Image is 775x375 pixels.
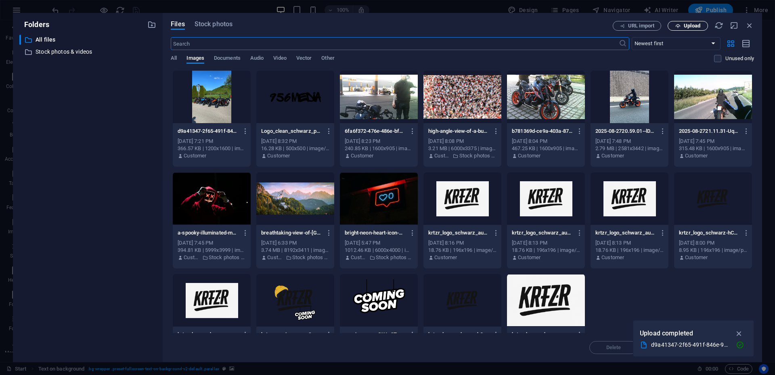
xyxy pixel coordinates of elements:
p: Upload completed [640,328,693,339]
span: Files [171,19,185,29]
div: 2.79 MB | 2581x3442 | image/jpeg [595,145,664,152]
p: krtzr_logo_schwarz_auf_weiss.08.44-Gmzk6_4qvjGiao5Br-PfxA-dMlhJP2qFiOyaCu77IymDQ.png [512,229,572,237]
p: Folders [19,19,49,30]
i: Reload [714,21,723,30]
input: Search [171,37,618,50]
span: All [171,53,177,65]
p: bright-neon-heart-icon-with-zero-likes-symbolizing-social-media-engagement-TmU23CFhFIA9OtAm-XsoIQ... [345,229,405,237]
div: 18.76 KB | 196x196 | image/png [595,247,664,254]
p: Customer [434,254,457,261]
p: Customer [351,152,373,159]
div: [DATE] 7:45 PM [679,138,747,145]
p: All files [36,35,141,44]
span: Documents [214,53,241,65]
p: Customer [685,152,708,159]
span: Audio [250,53,264,65]
button: Upload [668,21,708,31]
div: 3.74 MB | 8192x3411 | image/jpeg [261,247,329,254]
span: Images [186,53,204,65]
p: Displays only files that are not in use on the website. Files added during this session can still... [725,55,754,62]
div: 394.81 KB | 5999x3999 | image/jpeg [178,247,246,254]
p: Stock photos & videos [459,152,496,159]
p: b781369d-ce9a-403a-8793-ee72fb4c3ba5-tnZevgLKTIPsyRlSFKfiyg.jpeg [512,128,572,135]
div: [DATE] 6:33 PM [261,239,329,247]
div: [DATE] 8:23 PM [345,138,413,145]
div: 240.85 KB | 1600x905 | image/jpeg [345,145,413,152]
div: [DATE] 7:45 PM [178,239,246,247]
p: breathtaking-view-of-neuschwanstein-castle-with-alps-in-the-background-during-sunset-vIw7W45Q6XtG... [261,229,322,237]
p: Stock photos & videos [292,254,329,261]
p: krtzr_logo_schwarz_auf_weiss.08.44-Gmzk6_4qvjGiao5Br-PfxA-adBykC3yW_YFzyEonV_s2Q.png [595,229,656,237]
div: d9a41347-2f65-491f-846e-94153024f2b9.jpeg [651,340,729,350]
p: Stock photos & videos [36,47,141,57]
div: [DATE] 8:13 PM [512,239,580,247]
p: d9a41347-2f65-491f-846e-94153024f2b9-mYVzkHUVhzkDnxo8o1LwNg.jpeg [178,128,238,135]
div: 315.48 KB | 1600x905 | image/jpeg [679,145,747,152]
div: 3.21 MB | 6000x3375 | image/jpeg [428,145,496,152]
p: Customer [184,254,200,261]
div: [DATE] 5:47 PM [345,239,413,247]
div: [DATE] 8:04 PM [512,138,580,145]
p: krtzr_coming_soon-Suw9Be8vdVLhN1FNiP0sSg.png [261,331,322,338]
div: 8.95 KB | 196x196 | image/png [679,247,747,254]
p: Customer [518,254,540,261]
span: Video [273,53,286,65]
p: Logo_clean_schwarz_png-lveuAU98QRI0MKQrk3ZBmA.png [261,128,322,135]
p: krtzr_logo_schwarz-hCT_vqEwRw22EJOOozs9wQ.png [428,331,489,338]
p: Stock photos & videos [209,254,246,261]
div: [DATE] 8:00 PM [679,239,747,247]
div: By: Customer | Folder: Stock photos & videos [178,254,246,261]
div: [DATE] 8:08 PM [428,138,496,145]
p: Customer [601,152,624,159]
div: [DATE] 8:13 PM [595,239,664,247]
p: krtzr_logo_schwarz-hCT_vqEwRw22EJOOozs9wQ-CjmSP6fkFUHAvfRcdB70Vg.png [679,229,739,237]
span: Stock photos [195,19,232,29]
div: 16.28 KB | 500x500 | image/png [261,145,329,152]
div: 18.76 KB | 196x196 | image/png [512,247,580,254]
div: [DATE] 7:48 PM [595,138,664,145]
i: Minimize [730,21,739,30]
p: a-spooky-illuminated-mask-figure-with-a-red-hoodie-in-a-dark-setting-perfect-for-halloween-themes... [178,229,238,237]
div: By: Customer | Folder: Stock photos & videos [261,254,329,261]
p: Customer [601,254,624,261]
p: Customer [351,254,367,261]
p: 2025-08-2721.11.31-UqmKgyH8TWUc0WEQQigyLA.jpeg [679,128,739,135]
p: Customer [518,152,540,159]
p: krtzr_logo_schwarz_auf_weiss.08.44-Gmzk6_4qvjGiao5Br-PfxA-ONgkZ7T2RVZHcWJyuYCukA.png [178,331,238,338]
div: 366.57 KB | 1200x1600 | image/jpeg [178,145,246,152]
span: Upload [684,23,700,28]
button: URL import [613,21,661,31]
p: Stock photos & videos [376,254,413,261]
p: Customer [685,254,708,261]
div: [DATE] 8:32 PM [261,138,329,145]
div: 18.76 KB | 196x196 | image/png [428,247,496,254]
p: high-angle-view-of-a-bustling-festival-crowd-dressed-in-white-and-red-attire-AeylKvJHW5nwZGajgFs9... [428,128,489,135]
i: Create new folder [147,20,156,29]
span: Other [321,53,334,65]
p: Customer [267,152,290,159]
div: By: Customer | Folder: Stock photos & videos [428,152,496,159]
p: coming_soon-OXA_0TgyCFgqq8-qmcUqVg.png [345,331,405,338]
div: [DATE] 7:21 PM [178,138,246,145]
span: URL import [628,23,654,28]
div: ​ [19,35,21,45]
i: Close [745,21,754,30]
p: krtzr_logo_schwarz_auf_weiss.08.44-Gmzk6_4qvjGiao5Br-PfxA.jpeg [512,331,572,338]
p: 2025-08-2720.59.01--lDkopC2IuFSxrhtwuzvrA.jpeg [595,128,656,135]
div: 467.25 KB | 1600x905 | image/jpeg [512,145,580,152]
div: Stock photos & videos [19,47,156,57]
p: 6fa6f372-476e-486e-bfa8-c8785611472d-LeX7AOvGlpEdhw61qzIg1Q.jpeg [345,128,405,135]
div: By: Customer | Folder: Stock photos & videos [345,254,413,261]
p: Customer [434,152,450,159]
p: krtzr_logo_schwarz_auf_weiss.08.44-Gmzk6_4qvjGiao5Br-PfxA-laQ15Z-P1skVfxxDKpgBxQ.png [428,229,489,237]
span: Vector [296,53,312,65]
div: [DATE] 8:16 PM [428,239,496,247]
p: Customer [267,254,283,261]
p: Customer [184,152,206,159]
div: 1012.46 KB | 6000x4000 | image/jpeg [345,247,413,254]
